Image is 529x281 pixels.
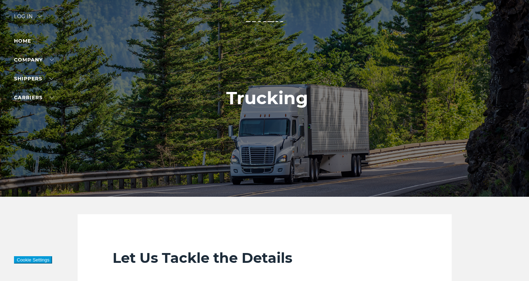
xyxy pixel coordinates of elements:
h1: Trucking [226,88,308,108]
img: arrow [38,15,42,17]
a: Carriers [14,94,54,101]
img: kbx logo [238,14,291,45]
a: Home [14,38,31,44]
h2: Let Us Tackle the Details [113,249,417,267]
a: Company [14,57,54,63]
button: Cookie Settings [14,256,52,264]
a: SHIPPERS [14,75,53,82]
div: Log in [14,14,42,24]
